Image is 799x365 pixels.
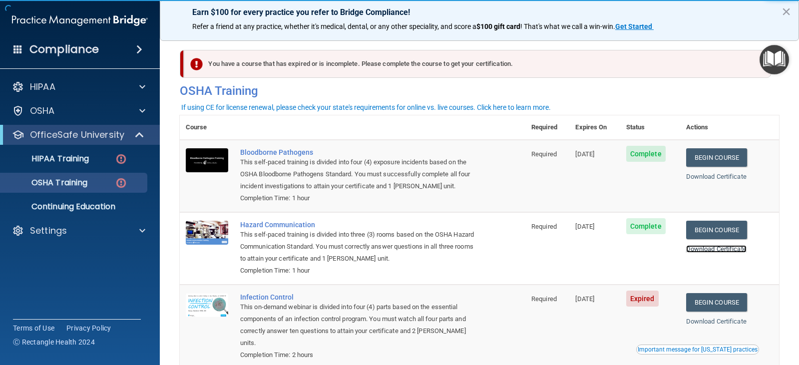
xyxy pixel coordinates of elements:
[638,347,758,353] div: Important message for [US_STATE] practices
[686,245,747,253] a: Download Certificate
[240,192,475,204] div: Completion Time: 1 hour
[620,115,680,140] th: Status
[575,295,594,303] span: [DATE]
[240,301,475,349] div: This on-demand webinar is divided into four (4) parts based on the essential components of an inf...
[636,345,759,355] button: Read this if you are a dental practitioner in the state of CA
[240,293,475,301] a: Infection Control
[531,295,557,303] span: Required
[525,115,569,140] th: Required
[30,81,55,93] p: HIPAA
[626,291,659,307] span: Expired
[12,225,145,237] a: Settings
[12,10,148,30] img: PMB logo
[12,129,145,141] a: OfficeSafe University
[686,148,747,167] a: Begin Course
[626,146,666,162] span: Complete
[615,22,652,30] strong: Get Started
[29,42,99,56] h4: Compliance
[115,153,127,165] img: danger-circle.6113f641.png
[181,104,551,111] div: If using CE for license renewal, please check your state's requirements for online vs. live cours...
[531,223,557,230] span: Required
[686,318,747,325] a: Download Certificate
[30,129,124,141] p: OfficeSafe University
[192,22,476,30] span: Refer a friend at any practice, whether it's medical, dental, or any other speciality, and score a
[66,323,111,333] a: Privacy Policy
[184,50,771,78] div: You have a course that has expired or is incomplete. Please complete the course to get your certi...
[569,115,620,140] th: Expires On
[240,148,475,156] a: Bloodborne Pathogens
[180,115,234,140] th: Course
[192,7,767,17] p: Earn $100 for every practice you refer to Bridge Compliance!
[6,178,87,188] p: OSHA Training
[686,173,747,180] a: Download Certificate
[6,154,89,164] p: HIPAA Training
[13,323,54,333] a: Terms of Use
[180,102,552,112] button: If using CE for license renewal, please check your state's requirements for online vs. live cours...
[240,221,475,229] a: Hazard Communication
[190,58,203,70] img: exclamation-circle-solid-danger.72ef9ffc.png
[240,349,475,361] div: Completion Time: 2 hours
[180,84,779,98] h4: OSHA Training
[686,293,747,312] a: Begin Course
[626,218,666,234] span: Complete
[30,105,55,117] p: OSHA
[6,202,143,212] p: Continuing Education
[240,229,475,265] div: This self-paced training is divided into three (3) rooms based on the OSHA Hazard Communication S...
[782,3,791,19] button: Close
[760,45,789,74] button: Open Resource Center
[476,22,520,30] strong: $100 gift card
[520,22,615,30] span: ! That's what we call a win-win.
[575,150,594,158] span: [DATE]
[13,337,95,347] span: Ⓒ Rectangle Health 2024
[12,81,145,93] a: HIPAA
[531,150,557,158] span: Required
[575,223,594,230] span: [DATE]
[30,225,67,237] p: Settings
[12,105,145,117] a: OSHA
[680,115,779,140] th: Actions
[240,265,475,277] div: Completion Time: 1 hour
[686,221,747,239] a: Begin Course
[115,177,127,189] img: danger-circle.6113f641.png
[240,156,475,192] div: This self-paced training is divided into four (4) exposure incidents based on the OSHA Bloodborne...
[615,22,654,30] a: Get Started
